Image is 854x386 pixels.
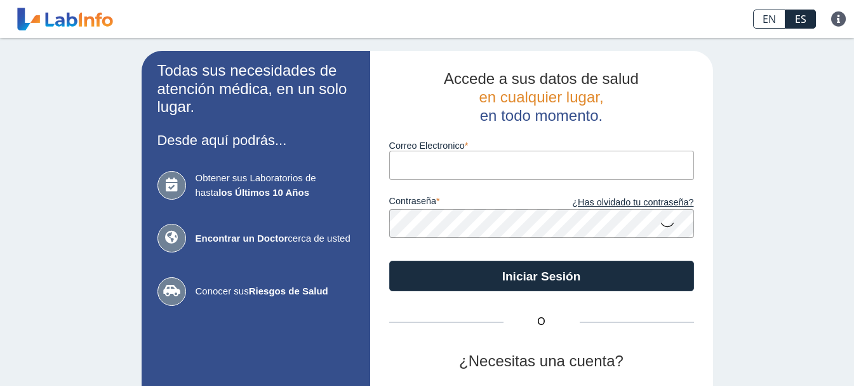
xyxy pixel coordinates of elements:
[196,171,354,200] span: Obtener sus Laboratorios de hasta
[542,196,694,210] a: ¿Has olvidado tu contraseña?
[196,231,354,246] span: cerca de usted
[753,10,785,29] a: EN
[480,107,603,124] span: en todo momento.
[389,141,694,151] label: Correo Electronico
[157,62,354,116] h2: Todas sus necesidades de atención médica, en un solo lugar.
[479,88,603,106] span: en cualquier lugar,
[157,132,354,148] h3: Desde aquí podrás...
[785,10,816,29] a: ES
[504,314,580,329] span: O
[444,70,639,87] span: Accede a sus datos de salud
[389,352,694,371] h2: ¿Necesitas una cuenta?
[389,261,694,291] button: Iniciar Sesión
[196,284,354,299] span: Conocer sus
[389,196,542,210] label: contraseña
[249,286,328,296] b: Riesgos de Salud
[196,233,288,244] b: Encontrar un Doctor
[218,187,309,198] b: los Últimos 10 Años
